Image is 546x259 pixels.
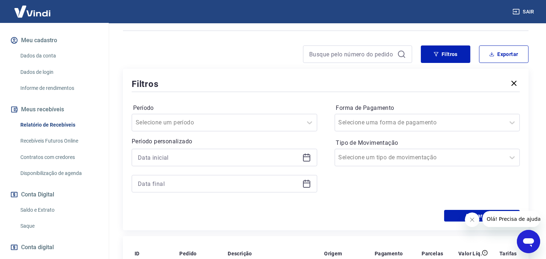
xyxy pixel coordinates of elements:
iframe: Mensagem da empresa [482,211,540,227]
input: Busque pelo número do pedido [309,49,394,60]
iframe: Botão para abrir a janela de mensagens [517,230,540,253]
p: Origem [324,250,342,257]
h5: Filtros [132,78,159,90]
a: Disponibilização de agenda [17,166,100,181]
label: Tipo de Movimentação [336,139,519,147]
p: Parcelas [422,250,443,257]
label: Período [133,104,316,112]
button: Meu cadastro [9,32,100,48]
p: ID [135,250,140,257]
input: Data final [138,178,299,189]
button: Sair [511,5,537,19]
a: Contratos com credores [17,150,100,165]
p: Valor Líq. [458,250,482,257]
button: Filtros [421,45,470,63]
a: Saldo e Extrato [17,203,100,218]
img: Vindi [9,0,56,23]
a: Informe de rendimentos [17,81,100,96]
button: Meus recebíveis [9,101,100,117]
p: Tarifas [499,250,517,257]
p: Pedido [179,250,196,257]
a: Recebíveis Futuros Online [17,134,100,148]
a: Dados de login [17,65,100,80]
a: Dados da conta [17,48,100,63]
button: Aplicar filtros [444,210,520,222]
a: Relatório de Recebíveis [17,117,100,132]
iframe: Fechar mensagem [465,212,479,227]
span: Olá! Precisa de ajuda? [4,5,61,11]
button: Exportar [479,45,529,63]
input: Data inicial [138,152,299,163]
label: Forma de Pagamento [336,104,519,112]
button: Conta Digital [9,187,100,203]
span: Conta digital [21,242,54,252]
a: Conta digital [9,239,100,255]
p: Período personalizado [132,137,317,146]
p: Pagamento [375,250,403,257]
p: Descrição [228,250,252,257]
a: Saque [17,219,100,234]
